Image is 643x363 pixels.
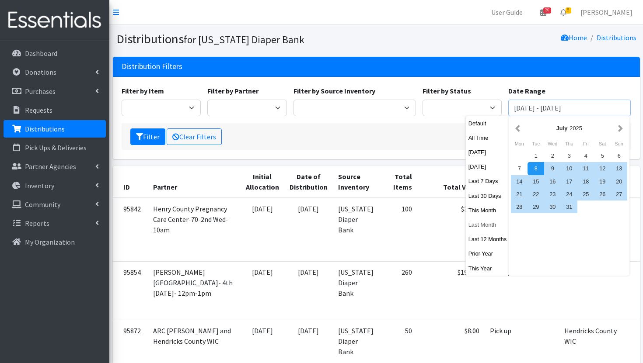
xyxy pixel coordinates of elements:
div: 5 [594,149,611,162]
span: 26 [543,7,551,14]
button: Default [466,117,509,130]
a: Partner Agencies [3,158,106,175]
th: Total Items [379,166,417,198]
a: Dashboard [3,45,106,62]
div: Thursday [561,138,577,149]
div: 10 [561,162,577,175]
button: Filter [130,128,165,145]
th: Date of Distribution [284,166,333,198]
div: 6 [611,149,627,162]
th: Total Value [417,166,485,198]
p: Inventory [25,181,54,190]
td: 95842 [113,198,148,262]
td: Pick up [485,261,521,320]
div: 26 [594,188,611,201]
a: Distributions [3,120,106,138]
div: 24 [561,188,577,201]
a: Home [561,33,587,42]
button: Prior Year [466,247,509,260]
td: 100 [379,198,417,262]
td: Henry County Pregnancy Care Center-70-2nd Wed-10am [148,198,241,262]
div: 2 [544,149,561,162]
p: Requests [25,106,52,114]
a: 5 [553,3,573,21]
div: Sunday [611,138,627,149]
div: 23 [544,188,561,201]
div: 14 [511,175,528,188]
div: 16 [544,175,561,188]
p: Donations [25,68,56,76]
button: Last 30 Days [466,190,509,202]
span: 5 [566,7,571,14]
th: Source Inventory [333,166,379,198]
a: Requests [3,101,106,119]
a: Reports [3,214,106,232]
strong: July [556,125,568,131]
p: Dashboard [25,49,57,58]
div: 8 [528,162,544,175]
th: Partner [148,166,241,198]
input: January 1, 2011 - December 31, 2011 [508,100,631,116]
td: [US_STATE] Diaper Bank [333,198,379,262]
div: 18 [577,175,594,188]
p: My Organization [25,238,75,246]
div: 28 [511,201,528,213]
td: [PERSON_NAME][GEOGRAPHIC_DATA]- 4th [DATE]- 12pm-1pm [148,261,241,320]
a: Pick Ups & Deliveries [3,139,106,156]
div: 27 [611,188,627,201]
p: Distributions [25,124,65,133]
button: Last 7 Days [466,175,509,187]
div: 21 [511,188,528,201]
label: Filter by Source Inventory [294,86,375,96]
small: for [US_STATE] Diaper Bank [184,33,304,46]
div: 7 [511,162,528,175]
th: ID [113,166,148,198]
div: 1 [528,149,544,162]
div: 31 [561,201,577,213]
button: This Month [466,204,509,217]
div: Monday [511,138,528,149]
span: 2025 [570,125,582,131]
td: [DATE] [241,261,284,320]
td: 260 [379,261,417,320]
button: [DATE] [466,160,509,173]
td: [DATE] [284,198,333,262]
button: Last Month [466,218,509,231]
a: 26 [533,3,553,21]
img: HumanEssentials [3,6,106,35]
div: 13 [611,162,627,175]
a: Distributions [597,33,636,42]
a: My Organization [3,233,106,251]
td: [DATE] [284,261,333,320]
div: 30 [544,201,561,213]
h3: Distribution Filters [122,62,182,71]
td: [DATE] [241,198,284,262]
p: Community [25,200,60,209]
a: [PERSON_NAME] [573,3,640,21]
td: $191.40 [417,261,485,320]
a: Community [3,196,106,213]
a: User Guide [484,3,530,21]
p: Purchases [25,87,56,96]
label: Filter by Status [423,86,471,96]
div: Saturday [594,138,611,149]
td: 95854 [113,261,148,320]
div: Wednesday [544,138,561,149]
div: 29 [528,201,544,213]
div: Friday [577,138,594,149]
div: 22 [528,188,544,201]
button: [DATE] [466,146,509,159]
div: 19 [594,175,611,188]
button: All Time [466,131,509,144]
a: Purchases [3,83,106,100]
div: Tuesday [528,138,544,149]
button: Last 12 Months [466,233,509,245]
p: Reports [25,219,49,228]
td: [US_STATE] Diaper Bank [333,261,379,320]
div: 4 [577,149,594,162]
a: Clear Filters [167,128,222,145]
div: 15 [528,175,544,188]
div: 3 [561,149,577,162]
a: Donations [3,63,106,81]
p: Pick Ups & Deliveries [25,143,87,152]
